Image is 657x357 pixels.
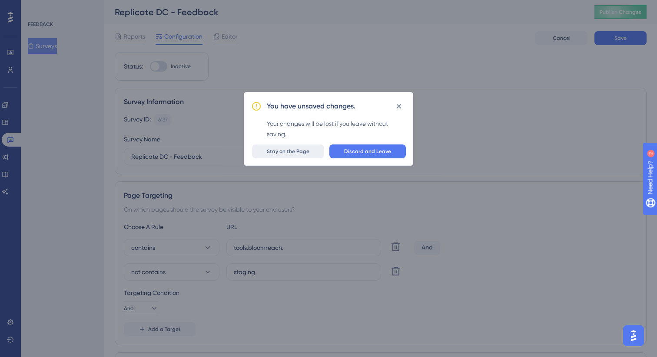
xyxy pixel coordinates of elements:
span: Stay on the Page [267,148,309,155]
span: Discard and Leave [344,148,391,155]
iframe: UserGuiding AI Assistant Launcher [620,323,647,349]
span: Need Help? [20,2,54,13]
div: Your changes will be lost if you leave without saving. [267,118,406,139]
h2: You have unsaved changes. [267,101,355,111]
div: 2 [60,4,63,11]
